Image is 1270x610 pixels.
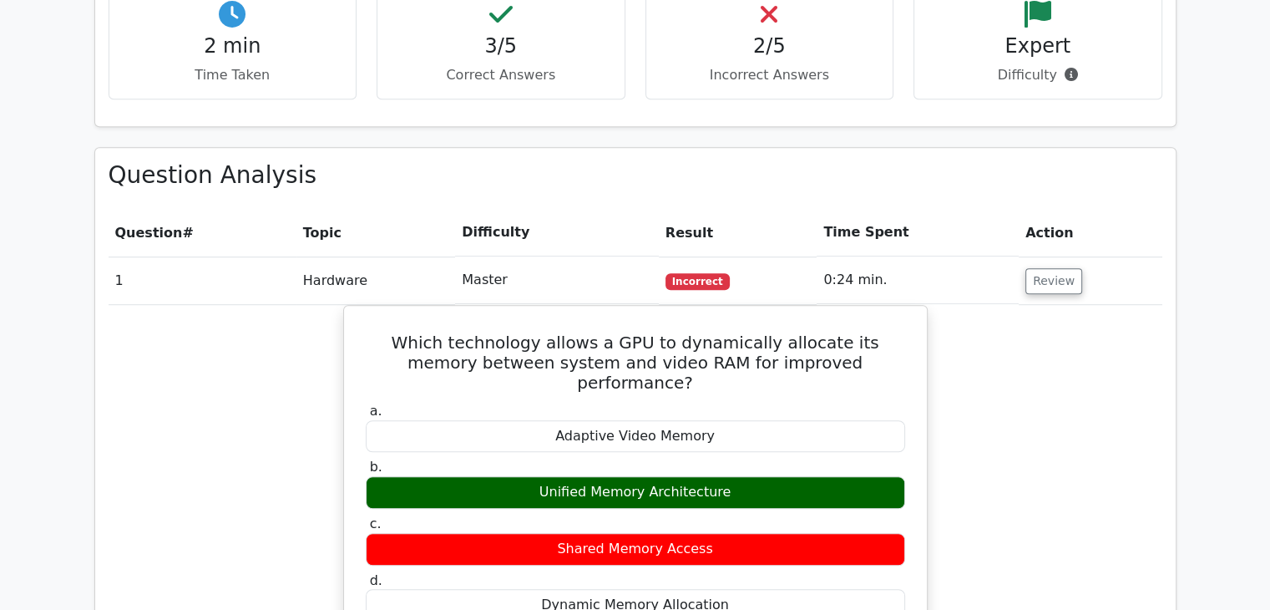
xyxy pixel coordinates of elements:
[109,257,296,304] td: 1
[660,65,880,85] p: Incorrect Answers
[115,225,183,241] span: Question
[370,459,382,475] span: b.
[1019,209,1162,257] th: Action
[366,420,905,453] div: Adaptive Video Memory
[928,34,1148,58] h4: Expert
[109,161,1162,190] h3: Question Analysis
[366,533,905,566] div: Shared Memory Access
[366,476,905,509] div: Unified Memory Architecture
[364,333,907,393] h5: Which technology allows a GPU to dynamically allocate its memory between system and video RAM for...
[370,403,382,419] span: a.
[123,65,343,85] p: Time Taken
[296,257,455,304] td: Hardware
[659,209,817,257] th: Result
[1025,268,1082,294] button: Review
[391,34,611,58] h4: 3/5
[817,209,1019,257] th: Time Spent
[370,572,382,588] span: d.
[817,257,1019,304] td: 0:24 min.
[123,34,343,58] h4: 2 min
[928,65,1148,85] p: Difficulty
[455,257,659,304] td: Master
[296,209,455,257] th: Topic
[455,209,659,257] th: Difficulty
[391,65,611,85] p: Correct Answers
[370,516,382,531] span: c.
[660,34,880,58] h4: 2/5
[665,273,730,290] span: Incorrect
[109,209,296,257] th: #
